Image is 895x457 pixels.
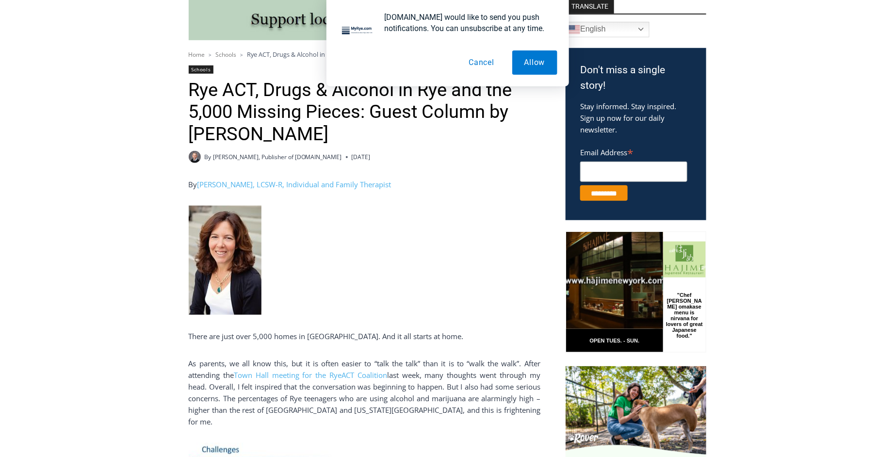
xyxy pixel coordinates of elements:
span: Intern @ [DOMAIN_NAME] [254,97,450,118]
a: Intern @ [DOMAIN_NAME] [233,94,470,121]
span: Open Tues. - Sun. [PHONE_NUMBER] [3,100,95,137]
p: Stay informed. Stay inspired. Sign up now for our daily newsletter. [580,100,692,135]
img: notification icon [338,12,377,50]
a: [PERSON_NAME], LCSW-R, Individual and Family Therapist [197,180,391,189]
p: As parents, we all know this, but it is often easier to “talk the talk” than it is to “walk the w... [189,358,540,427]
div: "Chef [PERSON_NAME] omakase menu is nirvana for lovers of great Japanese food." [99,61,138,116]
button: Allow [512,50,557,75]
label: Email Address [580,143,687,160]
h1: Rye ACT, Drugs & Alcohol in Rye and the 5,000 Missing Pieces: Guest Column by [PERSON_NAME] [189,79,540,146]
a: Open Tues. - Sun. [PHONE_NUMBER] [0,98,98,121]
img: Lauren Rosen MSW Rye NY small [189,206,261,315]
p: By [189,179,540,190]
a: Author image [189,151,201,163]
time: [DATE] [352,152,371,162]
p: There are just over 5,000 homes in [GEOGRAPHIC_DATA]. And it all starts at home. [189,330,540,342]
span: By [205,152,212,162]
div: [DOMAIN_NAME] would like to send you push notifications. You can unsubscribe at any time. [377,12,557,34]
div: Apply Now <> summer and RHS senior internships available [245,0,458,94]
button: Cancel [456,50,506,75]
a: [PERSON_NAME], Publisher of [DOMAIN_NAME] [213,153,342,161]
a: Town Hall meeting for the RyeACT Coalition [234,370,387,380]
